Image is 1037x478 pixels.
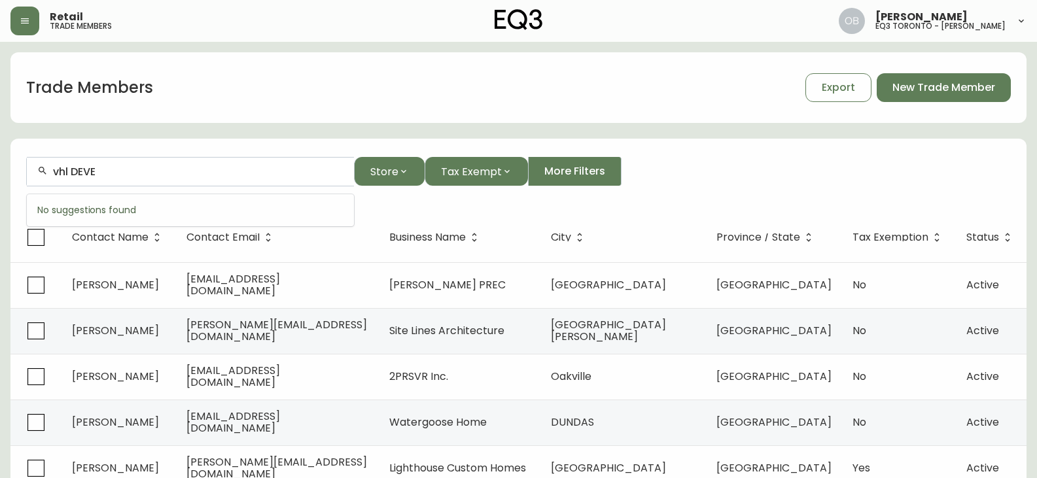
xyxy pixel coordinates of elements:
span: Active [966,369,999,384]
span: [PERSON_NAME] [72,369,159,384]
span: [PERSON_NAME] [875,12,968,22]
span: Active [966,460,999,475]
span: [PERSON_NAME] [72,323,159,338]
span: More Filters [544,164,605,179]
span: Business Name [389,233,466,241]
img: logo [495,9,543,30]
h1: Trade Members [26,77,153,99]
span: Active [966,277,999,292]
span: [GEOGRAPHIC_DATA] [716,415,832,430]
span: [GEOGRAPHIC_DATA] [551,460,666,475]
span: [PERSON_NAME] [72,415,159,430]
span: Store [370,163,398,180]
span: Contact Name [72,233,149,241]
h5: eq3 toronto - [PERSON_NAME] [875,22,1006,30]
span: No [852,415,866,430]
span: Site Lines Architecture [389,323,504,338]
span: DUNDAS [551,415,594,430]
span: [GEOGRAPHIC_DATA] [716,369,832,384]
div: No suggestions found [27,194,354,226]
span: Active [966,415,999,430]
span: [EMAIL_ADDRESS][DOMAIN_NAME] [186,363,280,390]
span: Province / State [716,231,817,243]
span: No [852,323,866,338]
span: Tax Exemption [852,233,928,241]
span: Tax Exemption [852,231,945,243]
span: [GEOGRAPHIC_DATA] [551,277,666,292]
span: New Trade Member [892,80,995,95]
span: Province / State [716,233,800,241]
button: Store [354,157,425,186]
span: Active [966,323,999,338]
img: 8e0065c524da89c5c924d5ed86cfe468 [839,8,865,34]
span: No [852,277,866,292]
span: [GEOGRAPHIC_DATA][PERSON_NAME] [551,317,666,344]
span: City [551,231,588,243]
span: Business Name [389,231,483,243]
span: Retail [50,12,83,22]
span: [PERSON_NAME] PREC [389,277,506,292]
button: Tax Exempt [425,157,528,186]
span: No [852,369,866,384]
span: Contact Email [186,231,277,243]
span: Yes [852,460,870,475]
span: Lighthouse Custom Homes [389,460,526,475]
span: Export [822,80,855,95]
span: [EMAIL_ADDRESS][DOMAIN_NAME] [186,271,280,298]
button: New Trade Member [877,73,1011,102]
span: [GEOGRAPHIC_DATA] [716,323,832,338]
span: [PERSON_NAME] [72,460,159,475]
span: Tax Exempt [441,163,502,180]
h5: trade members [50,22,112,30]
span: Oakville [551,369,591,384]
span: [EMAIL_ADDRESS][DOMAIN_NAME] [186,409,280,435]
span: Contact Name [72,231,166,243]
span: [PERSON_NAME][EMAIL_ADDRESS][DOMAIN_NAME] [186,317,367,344]
span: City [551,233,571,241]
span: [PERSON_NAME] [72,277,159,292]
span: 2PRSVR Inc. [389,369,448,384]
span: [GEOGRAPHIC_DATA] [716,460,832,475]
span: Status [966,233,999,241]
input: Search [53,165,343,178]
button: Export [805,73,871,102]
span: Watergoose Home [389,415,487,430]
span: Contact Email [186,233,260,241]
button: More Filters [528,157,622,186]
span: [GEOGRAPHIC_DATA] [716,277,832,292]
span: Status [966,231,1016,243]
